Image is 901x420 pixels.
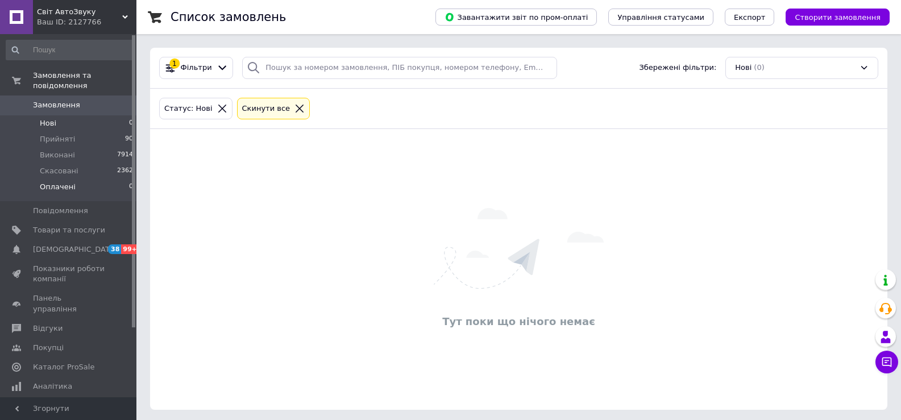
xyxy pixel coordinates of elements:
[33,362,94,372] span: Каталог ProSale
[162,103,215,115] div: Статус: Нові
[169,59,180,69] div: 1
[37,17,136,27] div: Ваш ID: 2127766
[786,9,890,26] button: Створити замовлення
[117,166,133,176] span: 2362
[181,63,212,73] span: Фільтри
[156,314,882,328] div: Тут поки що нічого немає
[734,13,766,22] span: Експорт
[435,9,597,26] button: Завантажити звіт по пром-оплаті
[33,100,80,110] span: Замовлення
[33,70,136,91] span: Замовлення та повідомлення
[171,10,286,24] h1: Список замовлень
[242,57,557,79] input: Пошук за номером замовлення, ПІБ покупця, номером телефону, Email, номером накладної
[40,118,56,128] span: Нові
[129,182,133,192] span: 0
[33,225,105,235] span: Товари та послуги
[33,206,88,216] span: Повідомлення
[639,63,716,73] span: Збережені фільтри:
[40,134,75,144] span: Прийняті
[108,244,121,254] span: 38
[6,40,134,60] input: Пошук
[40,166,78,176] span: Скасовані
[40,150,75,160] span: Виконані
[40,182,76,192] span: Оплачені
[875,351,898,373] button: Чат з покупцем
[125,134,133,144] span: 90
[445,12,588,22] span: Завантажити звіт по пром-оплаті
[608,9,713,26] button: Управління статусами
[33,293,105,314] span: Панель управління
[129,118,133,128] span: 0
[754,63,764,72] span: (0)
[33,244,117,255] span: [DEMOGRAPHIC_DATA]
[33,264,105,284] span: Показники роботи компанії
[240,103,293,115] div: Cкинути все
[735,63,751,73] span: Нові
[37,7,122,17] span: Світ АвтоЗвуку
[33,343,64,353] span: Покупці
[795,13,881,22] span: Створити замовлення
[117,150,133,160] span: 7914
[33,381,72,392] span: Аналітика
[121,244,140,254] span: 99+
[617,13,704,22] span: Управління статусами
[33,323,63,334] span: Відгуки
[774,13,890,21] a: Створити замовлення
[725,9,775,26] button: Експорт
